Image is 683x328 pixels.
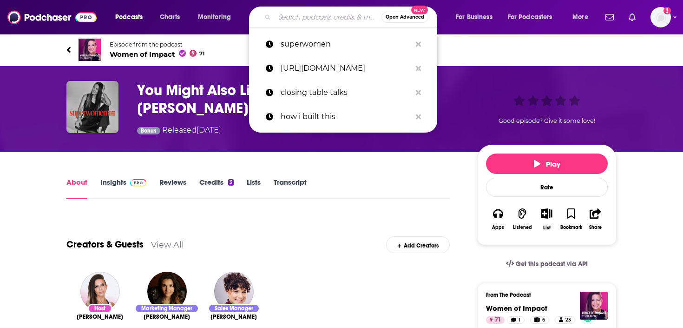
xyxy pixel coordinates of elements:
a: Women of ImpactEpisode from the podcastWomen of Impact71 [66,39,341,61]
p: superwomen [281,32,411,56]
a: Stephanie Arakelian [144,313,190,321]
a: Reviews [159,178,186,199]
img: Christina Conner [214,272,254,311]
button: open menu [109,10,155,25]
div: Released [DATE] [137,125,221,137]
a: 6 [530,316,549,324]
a: Get this podcast via API [499,253,595,275]
a: InsightsPodchaser Pro [100,178,146,199]
a: View All [151,240,184,249]
button: open menu [449,10,504,25]
div: Apps [492,225,504,230]
span: Logged in as SolComms [650,7,671,27]
button: open menu [566,10,600,25]
div: Share [589,225,602,230]
img: Women of Impact [580,292,608,320]
div: Add Creators [386,236,450,253]
span: Open Advanced [386,15,424,20]
h1: You Might Also Like: Superwomen with Rebecca Minkoff [137,81,462,117]
a: 23 [555,316,575,324]
div: 3 [228,179,234,186]
a: Creators & Guests [66,239,144,250]
img: You Might Also Like: Superwomen with Rebecca Minkoff [66,81,118,133]
span: Get this podcast via API [516,260,588,268]
button: Listened [510,202,534,236]
div: Show More ButtonList [535,202,559,236]
a: how i built this [249,105,437,129]
div: Host [88,304,112,314]
span: Episode from the podcast [110,41,204,48]
span: 71 [495,315,501,325]
span: [PERSON_NAME] [77,313,123,321]
a: Women of Impact [486,304,547,313]
img: Podchaser - Follow, Share and Rate Podcasts [7,8,97,26]
button: Show More Button [537,208,556,219]
button: Open AdvancedNew [381,12,428,23]
span: Bonus [141,128,156,134]
span: For Business [456,11,493,24]
div: List [543,225,551,231]
span: Women of Impact [110,50,204,59]
a: Credits3 [199,178,234,199]
span: New [411,6,428,14]
input: Search podcasts, credits, & more... [275,10,381,25]
button: open menu [502,10,566,25]
a: superwomen [249,32,437,56]
p: https://player.fm/episodes/498987001 [281,56,411,80]
div: Marketing Manager [135,304,199,314]
span: [PERSON_NAME] [210,313,257,321]
span: More [572,11,588,24]
div: Rate [486,178,608,197]
a: Show notifications dropdown [602,9,617,25]
img: Podchaser Pro [130,179,146,187]
span: Play [534,160,560,168]
div: Listened [513,225,532,230]
span: Charts [160,11,180,24]
p: how i built this [281,105,411,129]
div: Bookmark [560,225,582,230]
span: 1 [519,315,520,325]
img: Stephanie Arakelian [147,272,187,311]
a: Transcript [274,178,307,199]
span: Monitoring [198,11,231,24]
svg: Add a profile image [663,7,671,14]
span: Podcasts [115,11,143,24]
img: User Profile [650,7,671,27]
a: 71 [486,316,505,324]
p: closing table talks [281,80,411,105]
button: Share [584,202,608,236]
a: closing table talks [249,80,437,105]
span: Good episode? Give it some love! [499,117,595,124]
a: Lisa Bilyeu [77,313,123,321]
button: Bookmark [559,202,583,236]
button: open menu [191,10,243,25]
button: Apps [486,202,510,236]
a: Charts [154,10,185,25]
span: 6 [542,315,545,325]
a: Christina Conner [210,313,257,321]
a: 1 [507,316,525,324]
span: 23 [565,315,571,325]
button: Play [486,154,608,174]
button: Show profile menu [650,7,671,27]
span: 71 [199,52,204,56]
a: Show notifications dropdown [625,9,639,25]
img: Lisa Bilyeu [80,272,120,311]
img: Women of Impact [79,39,101,61]
span: [PERSON_NAME] [144,313,190,321]
span: For Podcasters [508,11,552,24]
h3: From The Podcast [486,292,600,298]
div: Search podcasts, credits, & more... [258,7,446,28]
div: Sales Manager [208,304,260,314]
a: Lists [247,178,261,199]
a: About [66,178,87,199]
a: [URL][DOMAIN_NAME] [249,56,437,80]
